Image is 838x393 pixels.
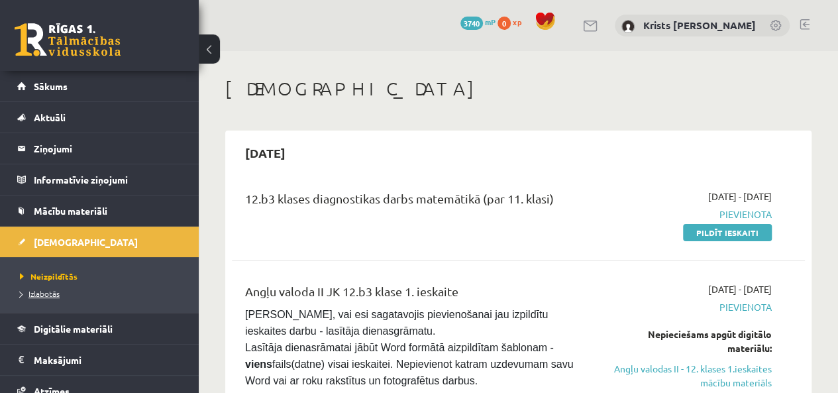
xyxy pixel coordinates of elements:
[232,137,299,168] h2: [DATE]
[17,345,182,375] a: Maksājumi
[34,133,182,164] legend: Ziņojumi
[34,345,182,375] legend: Maksājumi
[17,227,182,257] a: [DEMOGRAPHIC_DATA]
[34,323,113,335] span: Digitālie materiāli
[513,17,521,27] span: xp
[683,224,772,241] a: Pildīt ieskaiti
[609,207,772,221] span: Pievienota
[460,17,483,30] span: 3740
[245,359,272,370] strong: viens
[498,17,511,30] span: 0
[609,300,772,314] span: Pievienota
[20,288,60,299] span: Izlabotās
[17,71,182,101] a: Sākums
[17,196,182,226] a: Mācību materiāli
[245,282,590,307] div: Angļu valoda II JK 12.b3 klase 1. ieskaite
[708,282,772,296] span: [DATE] - [DATE]
[245,309,576,386] span: [PERSON_NAME], vai esi sagatavojis pievienošanai jau izpildītu ieskaites darbu - lasītāja dienasg...
[498,17,528,27] a: 0 xp
[245,190,590,214] div: 12.b3 klases diagnostikas darbs matemātikā (par 11. klasi)
[34,111,66,123] span: Aktuāli
[17,133,182,164] a: Ziņojumi
[34,80,68,92] span: Sākums
[485,17,496,27] span: mP
[15,23,121,56] a: Rīgas 1. Tālmācības vidusskola
[34,164,182,195] legend: Informatīvie ziņojumi
[708,190,772,203] span: [DATE] - [DATE]
[460,17,496,27] a: 3740 mP
[34,205,107,217] span: Mācību materiāli
[17,313,182,344] a: Digitālie materiāli
[609,362,772,390] a: Angļu valodas II - 12. klases 1.ieskaites mācību materiāls
[20,271,78,282] span: Neizpildītās
[643,19,756,32] a: Krists [PERSON_NAME]
[20,270,185,282] a: Neizpildītās
[621,20,635,33] img: Krists Andrejs Zeile
[34,236,138,248] span: [DEMOGRAPHIC_DATA]
[20,288,185,300] a: Izlabotās
[17,102,182,133] a: Aktuāli
[609,327,772,355] div: Nepieciešams apgūt digitālo materiālu:
[17,164,182,195] a: Informatīvie ziņojumi
[225,78,812,100] h1: [DEMOGRAPHIC_DATA]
